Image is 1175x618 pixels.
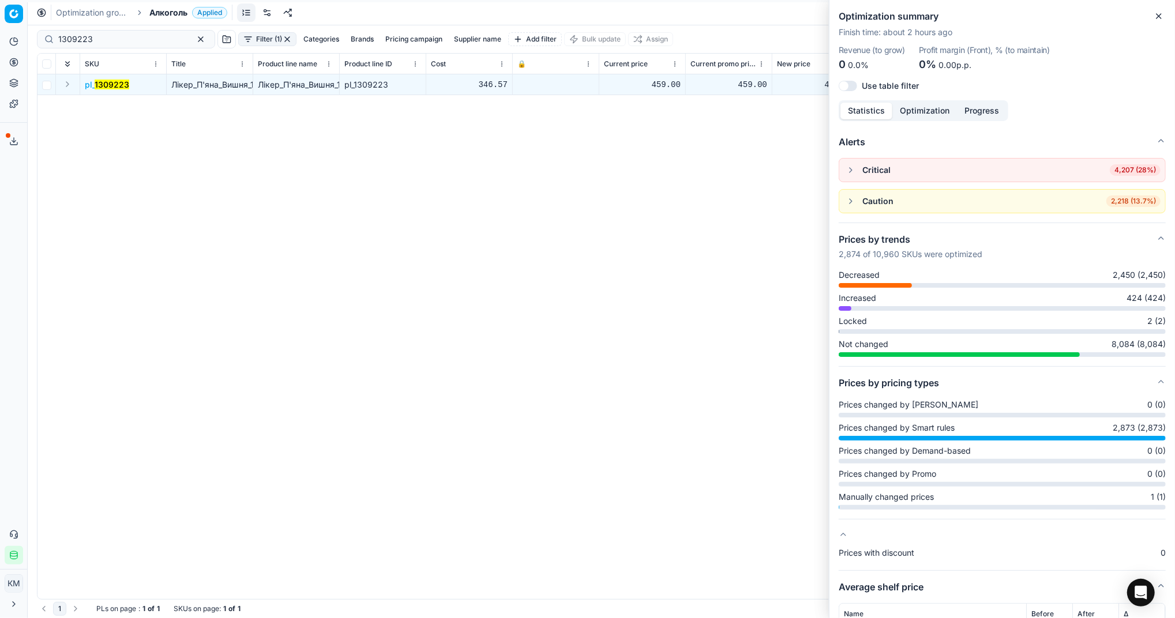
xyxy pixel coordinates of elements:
dt: Profit margin (Front), % (to maintain) [919,46,1050,54]
button: Supplier name [449,32,506,46]
button: 1 [53,602,66,616]
span: Manually changed prices [839,491,934,503]
button: Brands [346,32,378,46]
span: 0 (0) [1147,468,1166,480]
span: 424 (424) [1127,292,1166,304]
span: Prices changed by Demand-based [839,445,971,457]
span: Алкоголь [149,7,187,18]
div: 346.57 [431,79,508,91]
a: Optimization groups [56,7,130,18]
strong: 1 [223,604,226,613]
span: 0.0% [848,60,869,70]
div: Prices by trends2,874 of 10,960 SKUs were optimized [839,269,1166,366]
div: 459.00 [604,79,681,91]
button: pl_1309223 [85,79,129,91]
button: Prices by pricing types [839,367,1166,399]
span: КM [5,575,22,592]
button: Filter (1) [238,32,296,46]
div: Лікер_П'яна_Вишня_17.5%_0.7_л [258,79,335,91]
strong: 1 [142,604,145,613]
div: Alerts [839,158,1166,223]
span: Applied [192,7,227,18]
span: Current promo price [690,59,756,69]
span: 2,450 (2,450) [1113,269,1166,281]
strong: of [148,604,155,613]
span: Current price [604,59,648,69]
button: Expand [61,77,74,91]
span: SKU [85,59,99,69]
span: Title [171,59,186,69]
strong: of [228,604,235,613]
div: 490.00 [777,79,854,91]
span: 2,218 (13.7%) [1106,195,1161,207]
mark: 1309223 [95,80,129,89]
button: Expand all [61,57,74,71]
span: Product line name [258,59,317,69]
button: Bulk update [564,32,626,46]
p: 2,874 of 10,960 SKUs were optimized [839,248,982,260]
span: pl_ [85,79,129,91]
button: Go to next page [69,602,82,616]
div: pl_1309223 [344,79,421,91]
div: Prices by pricing types [839,399,1166,519]
button: Alerts [839,126,1166,158]
span: 0 (0) [1147,445,1166,457]
div: Critical [862,164,891,176]
span: New price [777,59,810,69]
strong: 1 [157,604,160,613]
span: 2 (2) [1147,315,1166,327]
span: 2,873 (2,873) [1113,422,1166,434]
button: Prices by trends2,874 of 10,960 SKUs were optimized [839,223,1166,269]
input: Search by SKU or title [58,33,185,45]
button: КM [5,574,23,593]
span: Cost [431,59,446,69]
dt: Revenue (to grow) [839,46,905,54]
span: Prices with discount [839,547,914,559]
span: 🔒 [517,59,526,69]
button: Categories [299,32,344,46]
nav: pagination [37,602,82,616]
span: Prices changed by [PERSON_NAME] [839,399,978,410]
span: 0 [1161,547,1166,559]
span: PLs on page [96,604,136,613]
button: Optimization [892,103,957,119]
span: Product line ID [344,59,392,69]
div: 459.00 [690,79,767,91]
span: SKUs on page : [174,604,221,613]
span: Not changed [839,338,888,350]
span: 0 (0) [1147,399,1166,410]
button: Assign [628,32,673,46]
div: Open Intercom Messenger [1127,579,1155,606]
span: Prices changed by Smart rules [839,422,955,434]
strong: 1 [238,604,241,613]
span: 0% [919,58,936,70]
div: Caution [862,195,894,207]
span: Лікер_П'яна_Вишня_17.5%_0.7_л [171,80,295,89]
h5: Prices by trends [839,232,982,246]
button: Average shelf price [839,571,1166,603]
span: Locked [839,315,867,327]
div: : [96,604,160,613]
span: 0.00p.p. [939,60,971,70]
button: Add filter [508,32,562,46]
span: Increased [839,292,876,304]
span: 1 (1) [1151,491,1166,503]
p: Finish time : about 2 hours ago [839,27,1166,38]
button: Go to previous page [37,602,51,616]
nav: breadcrumb [56,7,227,18]
button: Pricing campaign [381,32,447,46]
span: Prices changed by Promo [839,468,936,480]
span: Decreased [839,269,880,281]
span: 4,207 (28%) [1110,164,1161,176]
h2: Optimization summary [839,9,1166,23]
button: Progress [957,103,1007,119]
span: 0 [839,58,846,70]
button: Statistics [840,103,892,119]
span: АлкогольApplied [149,7,227,18]
label: Use table filter [862,82,919,90]
span: 8,084 (8,084) [1112,338,1166,350]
